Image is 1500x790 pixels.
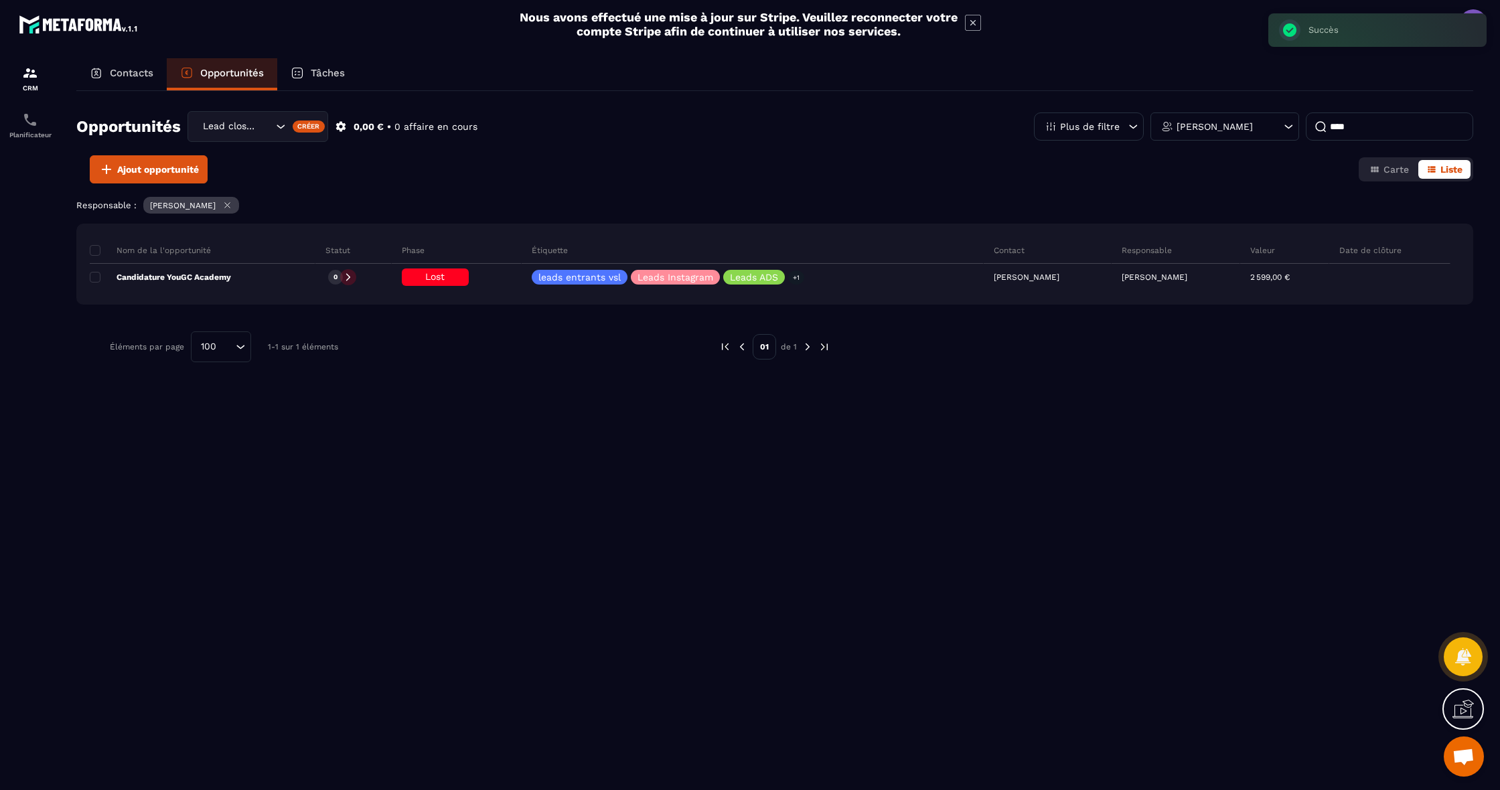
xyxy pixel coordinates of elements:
p: Responsable [1122,245,1172,256]
input: Search for option [221,339,232,354]
span: Ajout opportunité [117,163,199,176]
div: Ouvrir le chat [1444,736,1484,777]
img: scheduler [22,112,38,128]
h2: Opportunités [76,113,181,140]
p: [PERSON_NAME] [1177,122,1253,131]
a: formationformationCRM [3,55,57,102]
p: Étiquette [532,245,568,256]
button: Liste [1418,160,1471,179]
img: logo [19,12,139,36]
p: [PERSON_NAME] [1122,272,1187,282]
p: Valeur [1250,245,1275,256]
p: Nom de la l'opportunité [90,245,211,256]
p: Plus de filtre [1060,122,1120,131]
p: Responsable : [76,200,137,210]
a: Contacts [76,58,167,90]
p: [PERSON_NAME] [150,201,216,210]
img: prev [719,341,731,353]
p: 2 599,00 € [1250,272,1290,282]
div: Search for option [191,331,251,362]
h2: Nous avons effectué une mise à jour sur Stripe. Veuillez reconnecter votre compte Stripe afin de ... [519,10,958,38]
p: Contacts [110,67,153,79]
p: 0 [333,272,337,282]
p: Leads ADS [730,272,778,282]
span: 100 [196,339,221,354]
p: Statut [325,245,350,256]
a: Tâches [277,58,358,90]
p: Contact [994,245,1025,256]
button: Carte [1361,160,1417,179]
button: Ajout opportunité [90,155,208,183]
p: CRM [3,84,57,92]
p: Phase [402,245,425,256]
p: 1-1 sur 1 éléments [268,342,338,351]
p: 0 affaire en cours [394,121,477,133]
p: 01 [753,334,776,360]
span: Lead closing [200,119,259,134]
span: Carte [1383,164,1409,175]
div: Créer [293,121,325,133]
input: Search for option [259,119,273,134]
p: +1 [788,270,804,285]
img: next [802,341,814,353]
p: Éléments par page [110,342,184,351]
img: formation [22,65,38,81]
p: leads entrants vsl [538,272,621,282]
a: Opportunités [167,58,277,90]
div: Search for option [187,111,328,142]
p: Opportunités [200,67,264,79]
p: Tâches [311,67,345,79]
p: Leads Instagram [637,272,713,282]
p: Date de clôture [1339,245,1402,256]
img: next [818,341,830,353]
p: 0,00 € [354,121,384,133]
span: Liste [1440,164,1462,175]
p: de 1 [781,341,797,352]
a: schedulerschedulerPlanificateur [3,102,57,149]
p: Planificateur [3,131,57,139]
span: Lost [425,271,445,282]
p: • [387,121,391,133]
img: prev [736,341,748,353]
p: Candidature YouGC Academy [90,272,231,283]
